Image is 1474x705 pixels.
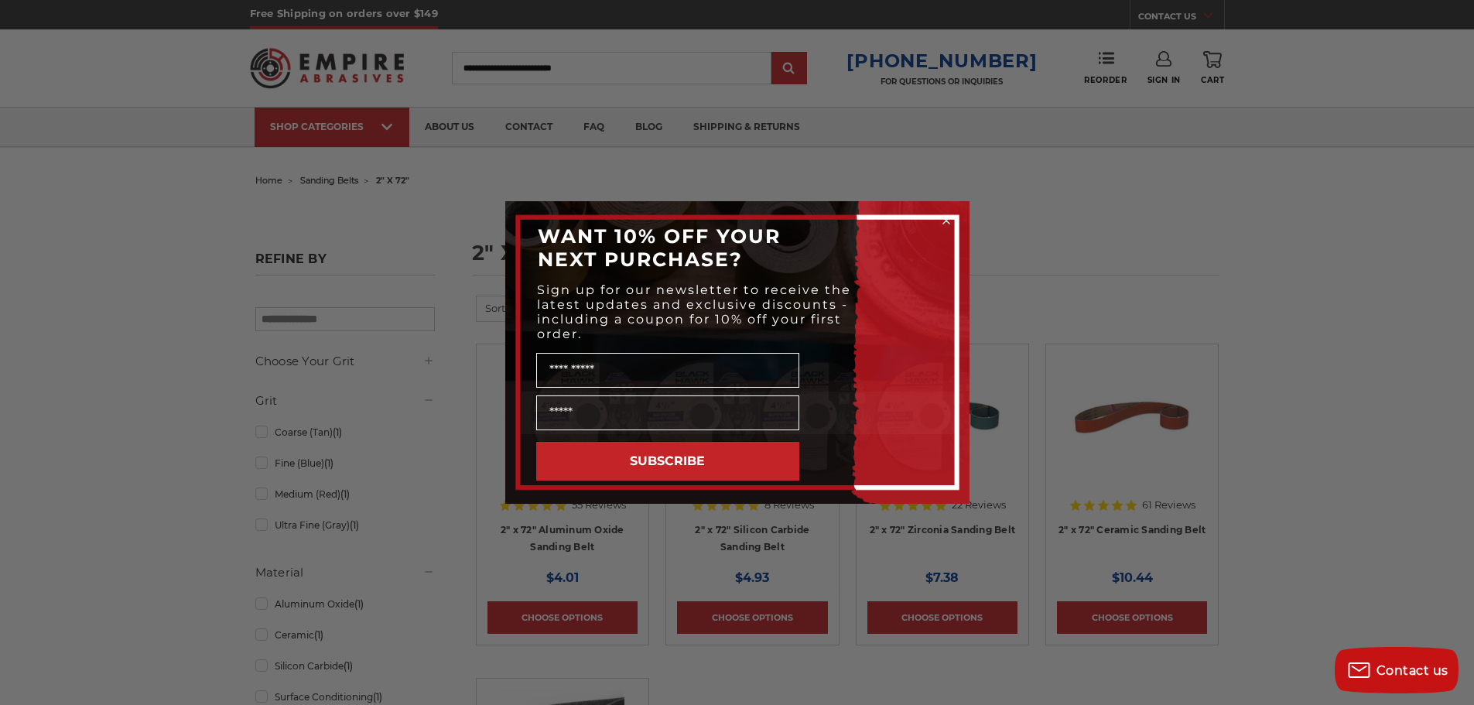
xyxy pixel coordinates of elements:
[536,395,799,430] input: Email
[1335,647,1459,693] button: Contact us
[939,213,954,228] button: Close dialog
[536,442,799,481] button: SUBSCRIBE
[1377,663,1448,678] span: Contact us
[538,224,781,271] span: WANT 10% OFF YOUR NEXT PURCHASE?
[537,282,851,341] span: Sign up for our newsletter to receive the latest updates and exclusive discounts - including a co...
